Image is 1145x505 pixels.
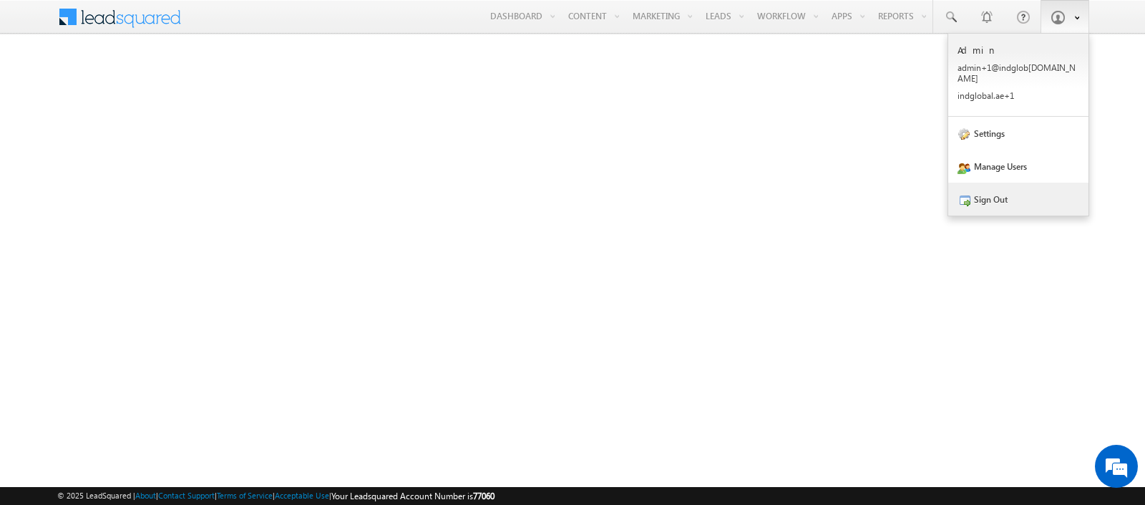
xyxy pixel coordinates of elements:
[948,183,1088,216] a: Sign Out
[473,491,494,501] span: 77060
[135,491,156,500] a: About
[948,117,1088,150] a: Settings
[948,150,1088,183] a: Manage Users
[217,491,273,500] a: Terms of Service
[331,491,494,501] span: Your Leadsquared Account Number is
[958,62,1079,84] p: admin +1@in dglob [DOMAIN_NAME]
[948,34,1088,117] a: Admin admin+1@indglob[DOMAIN_NAME] indglobal.ae+1
[958,90,1079,101] p: indgl obal. ae+1
[57,489,494,503] span: © 2025 LeadSquared | | | | |
[158,491,215,500] a: Contact Support
[275,491,329,500] a: Acceptable Use
[958,44,1079,56] p: Admin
